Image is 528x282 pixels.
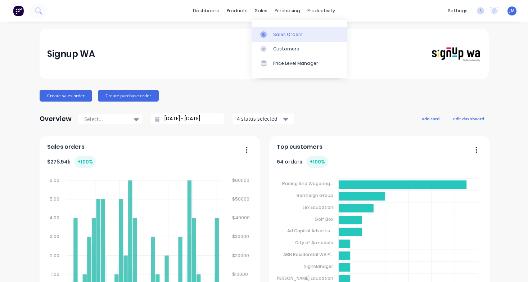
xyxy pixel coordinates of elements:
[271,5,304,16] div: purchasing
[304,263,333,269] tspan: SignManager
[233,233,249,240] tspan: $30000
[50,252,59,259] tspan: 2.00
[252,42,347,56] a: Customers
[233,113,294,124] button: 4 status selected
[417,114,444,123] button: add card
[273,60,318,67] div: Price Level Manager
[282,180,333,187] tspan: Racing And Wagering...
[273,31,303,38] div: Sales Orders
[223,5,251,16] div: products
[277,143,322,151] span: Top customers
[307,156,328,168] div: + 100 %
[304,5,339,16] div: productivity
[50,196,59,202] tspan: 5.00
[295,240,333,246] tspan: City of Armadale
[444,5,471,16] div: settings
[509,8,515,14] span: JM
[233,271,248,277] tspan: $10000
[75,156,96,168] div: + 100 %
[297,192,333,198] tspan: Bentleigh Group
[233,177,250,183] tspan: $60000
[233,196,250,202] tspan: $50000
[40,112,72,126] div: Overview
[189,5,223,16] a: dashboard
[252,27,347,41] a: Sales Orders
[47,143,85,151] span: Sales orders
[237,115,282,122] div: 4 status selected
[47,47,95,61] div: Signup WA
[98,90,159,102] button: Create purchase order
[13,5,24,16] img: Factory
[430,46,481,62] img: Signup WA
[303,204,333,210] tspan: Lex Education
[40,90,92,102] button: Create sales order
[49,215,59,221] tspan: 4.00
[233,252,249,259] tspan: $20000
[448,114,489,123] button: edit dashboard
[47,156,96,168] div: $ 278.54k
[50,233,59,240] tspan: 3.00
[277,156,328,168] div: 64 orders
[51,271,59,277] tspan: 1.00
[273,46,299,52] div: Customers
[275,275,333,281] tspan: [PERSON_NAME] Education
[315,216,334,222] tspan: Golf Box
[287,228,333,234] tspan: Ad Capital Advertis...
[233,215,250,221] tspan: $40000
[252,56,347,71] a: Price Level Manager
[283,251,333,258] tspan: ABN Residential WA P...
[251,5,271,16] div: sales
[50,177,59,183] tspan: 6.00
